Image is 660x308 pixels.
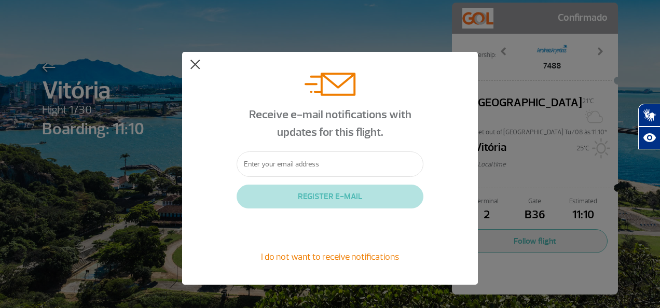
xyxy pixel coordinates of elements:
span: Receive e-mail notifications with updates for this flight. [249,107,411,139]
button: Abrir tradutor de língua de sinais. [638,104,660,127]
span: I do not want to receive notifications [261,251,399,262]
button: REGISTER E-MAIL [237,185,423,208]
input: Enter your email address [237,151,423,177]
button: Abrir recursos assistivos. [638,127,660,149]
div: Plugin de acessibilidade da Hand Talk. [638,104,660,149]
